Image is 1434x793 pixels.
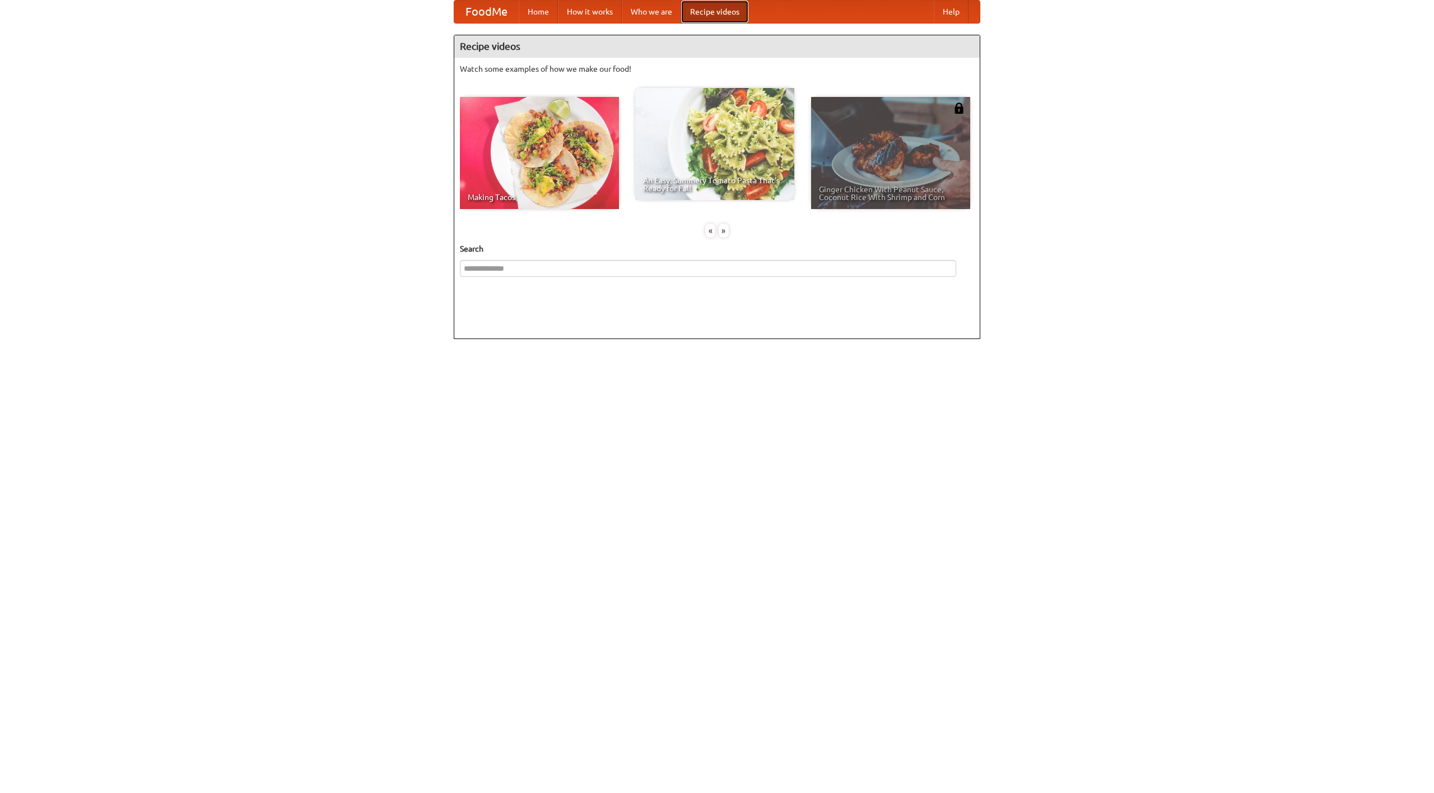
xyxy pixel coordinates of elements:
img: 483408.png [953,103,965,114]
a: Recipe videos [681,1,748,23]
a: An Easy, Summery Tomato Pasta That's Ready for Fall [635,88,794,200]
p: Watch some examples of how we make our food! [460,63,974,75]
a: Who we are [622,1,681,23]
h5: Search [460,243,974,254]
a: Help [934,1,969,23]
a: Home [519,1,558,23]
span: Making Tacos [468,193,611,201]
h4: Recipe videos [454,35,980,58]
div: « [705,224,715,238]
a: How it works [558,1,622,23]
a: FoodMe [454,1,519,23]
a: Making Tacos [460,97,619,209]
span: An Easy, Summery Tomato Pasta That's Ready for Fall [643,177,786,192]
div: » [719,224,729,238]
